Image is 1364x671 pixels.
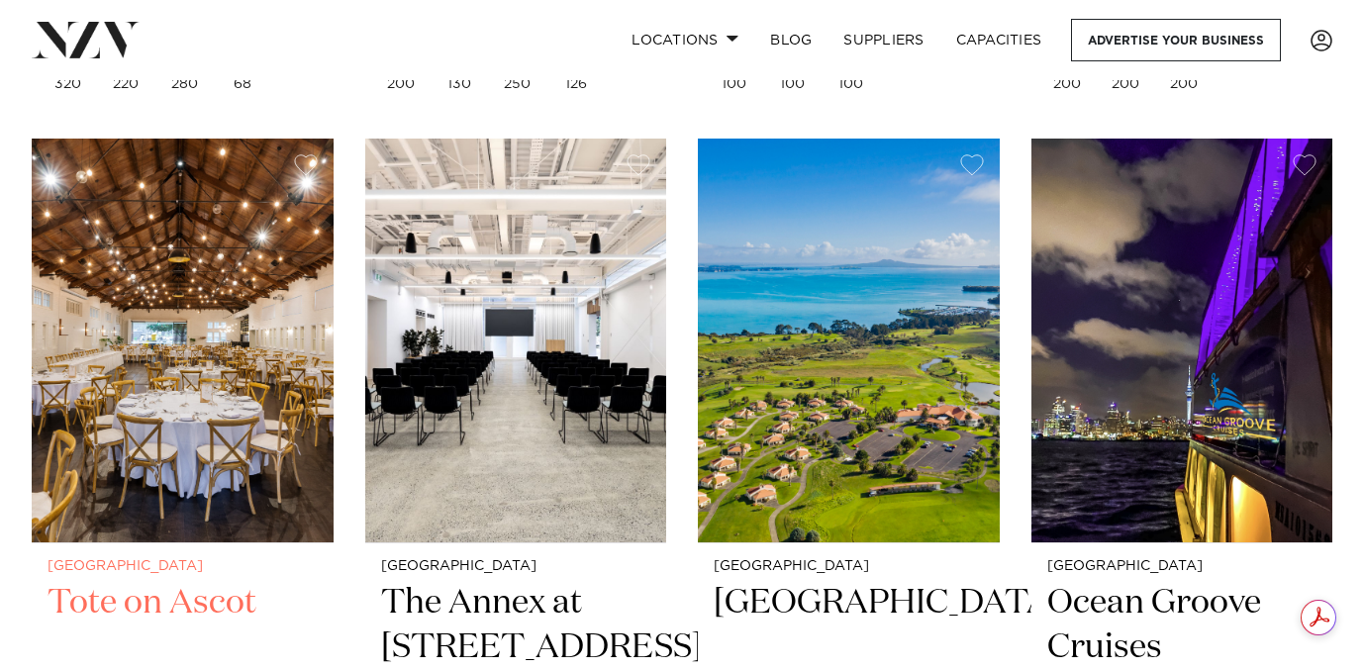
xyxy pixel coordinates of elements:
img: Tote on Ascot event space [32,139,334,543]
small: [GEOGRAPHIC_DATA] [714,559,984,574]
small: [GEOGRAPHIC_DATA] [48,559,318,574]
img: nzv-logo.png [32,22,140,57]
a: Locations [616,19,754,61]
a: SUPPLIERS [828,19,939,61]
a: Capacities [940,19,1058,61]
a: Advertise your business [1071,19,1281,61]
small: [GEOGRAPHIC_DATA] [381,559,651,574]
small: [GEOGRAPHIC_DATA] [1047,559,1317,574]
a: BLOG [754,19,828,61]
